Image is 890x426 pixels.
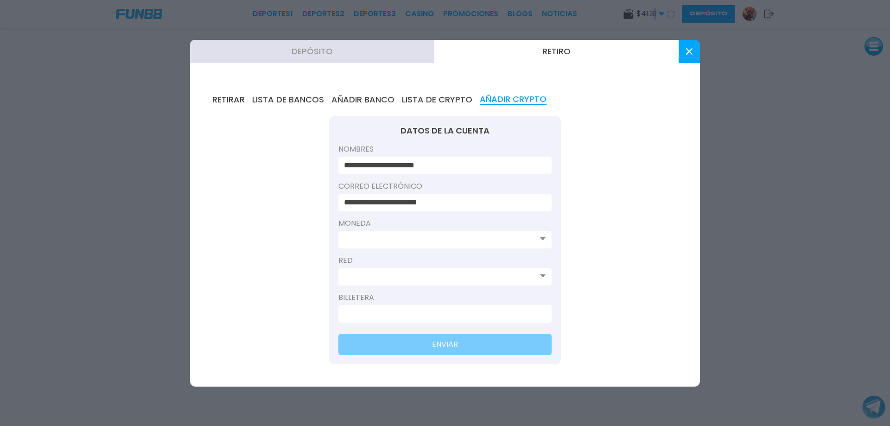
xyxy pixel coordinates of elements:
[402,95,472,105] button: LISTA DE CRYPTO
[338,181,552,192] label: Correo electrónico
[190,40,434,63] button: Depósito
[338,218,552,229] label: Moneda
[338,292,552,303] label: Billetera
[338,144,552,155] label: Nombres
[252,95,324,105] button: LISTA DE BANCOS
[212,95,245,105] button: RETIRAR
[338,255,552,266] label: Red
[331,95,394,105] button: AÑADIR BANCO
[338,125,552,136] div: DATOS DE LA CUENTA
[480,95,547,105] button: AÑADIR CRYPTO
[338,334,552,355] button: ENVIAR
[434,40,679,63] button: Retiro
